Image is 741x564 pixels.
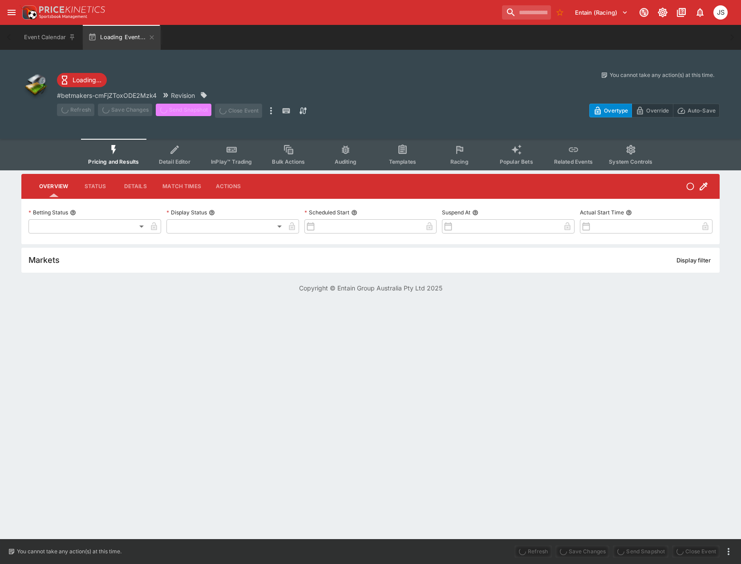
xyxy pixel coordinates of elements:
[646,106,669,115] p: Override
[671,253,716,267] button: Display filter
[500,158,533,165] span: Popular Bets
[304,209,349,216] p: Scheduled Start
[28,209,68,216] p: Betting Status
[335,158,356,165] span: Auditing
[115,176,155,197] button: Details
[554,158,593,165] span: Related Events
[655,4,671,20] button: Toggle light/dark mode
[609,158,652,165] span: System Controls
[442,209,470,216] p: Suspend At
[626,209,632,216] button: Actual Start Time
[272,158,305,165] span: Bulk Actions
[20,4,37,21] img: PriceKinetics Logo
[692,4,708,20] button: Notifications
[266,104,276,118] button: more
[209,209,215,216] button: Display Status
[636,4,652,20] button: Connected to PK
[28,255,60,265] h5: Markets
[673,104,720,117] button: Auto-Save
[81,139,660,170] div: Event type filters
[88,158,139,165] span: Pricing and Results
[351,209,357,216] button: Scheduled Start
[70,209,76,216] button: Betting Status
[580,209,624,216] p: Actual Start Time
[570,5,633,20] button: Select Tenant
[502,5,551,20] input: search
[604,106,628,115] p: Overtype
[553,5,567,20] button: No Bookmarks
[39,15,87,19] img: Sportsbook Management
[472,209,478,216] button: Suspend At
[19,25,81,50] button: Event Calendar
[166,209,207,216] p: Display Status
[4,4,20,20] button: open drawer
[589,104,632,117] button: Overtype
[589,104,720,117] div: Start From
[610,71,714,79] p: You cannot take any action(s) at this time.
[17,548,121,556] p: You cannot take any action(s) at this time.
[73,75,101,85] p: Loading...
[632,104,673,117] button: Override
[75,176,115,197] button: Status
[21,71,50,100] img: other.png
[713,5,728,20] div: John Seaton
[711,3,730,22] button: John Seaton
[32,176,75,197] button: Overview
[389,158,416,165] span: Templates
[39,6,105,13] img: PriceKinetics
[723,546,734,557] button: more
[208,176,248,197] button: Actions
[155,176,208,197] button: Match Times
[159,158,190,165] span: Detail Editor
[171,91,195,100] p: Revision
[83,25,161,50] button: Loading Event...
[688,106,716,115] p: Auto-Save
[673,4,689,20] button: Documentation
[57,91,157,100] p: Copy To Clipboard
[450,158,469,165] span: Racing
[211,158,252,165] span: InPlay™ Trading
